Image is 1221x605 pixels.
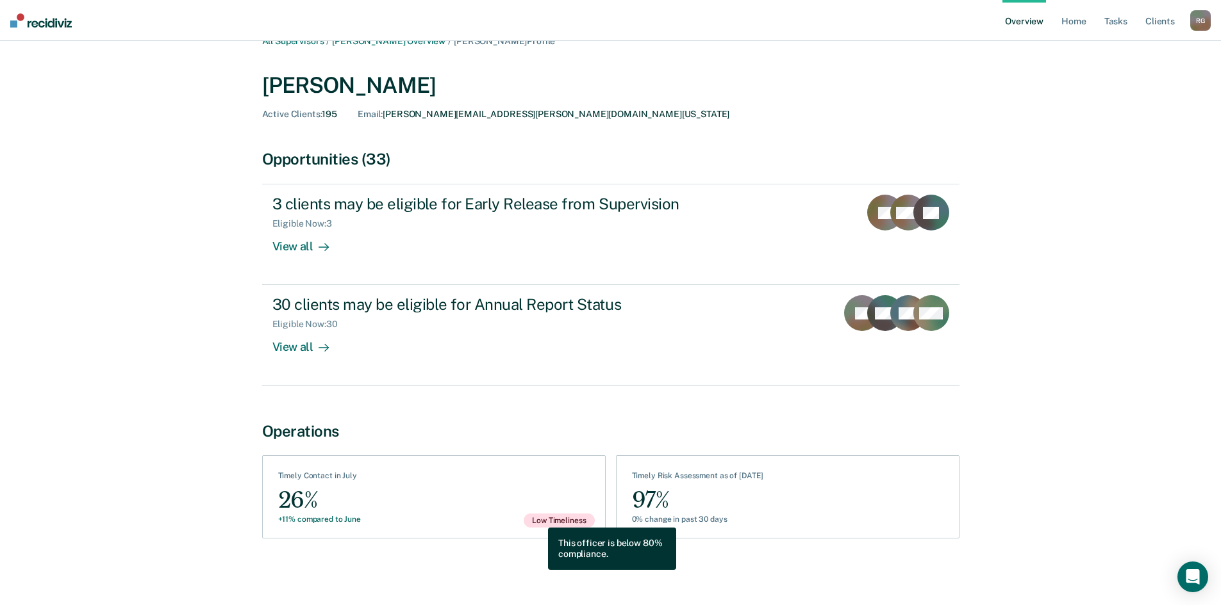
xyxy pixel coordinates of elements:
span: / [445,36,454,46]
a: 3 clients may be eligible for Early Release from SupervisionEligible Now:3View all [262,184,959,285]
div: +11% compared to June [278,515,361,524]
div: [PERSON_NAME][EMAIL_ADDRESS][PERSON_NAME][DOMAIN_NAME][US_STATE] [358,109,729,120]
span: Email : [358,109,383,119]
a: All Supervisors [262,36,324,46]
span: Low Timeliness [524,513,594,528]
div: Eligible Now : 3 [272,218,342,229]
a: [PERSON_NAME] Overview [332,36,445,46]
div: 30 clients may be eligible for Annual Report Status [272,295,722,314]
div: Timely Risk Assessment as of [DATE] [632,471,764,485]
div: Timely Contact in July [278,471,361,485]
div: [PERSON_NAME] [262,72,959,99]
span: [PERSON_NAME] Profile [454,36,555,46]
div: View all [272,229,344,254]
div: 26% [278,486,361,515]
img: Recidiviz [10,13,72,28]
button: RG [1190,10,1211,31]
div: Operations [262,422,959,440]
div: 195 [262,109,338,120]
a: 30 clients may be eligible for Annual Report StatusEligible Now:30View all [262,285,959,385]
div: 3 clients may be eligible for Early Release from Supervision [272,195,722,213]
div: Open Intercom Messenger [1177,561,1208,592]
span: Active Clients : [262,109,322,119]
span: / [324,36,332,46]
div: R G [1190,10,1211,31]
div: Opportunities (33) [262,150,959,168]
div: View all [272,330,344,355]
div: Eligible Now : 30 [272,319,348,330]
div: 97% [632,486,764,515]
div: 0% change in past 30 days [632,515,764,524]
